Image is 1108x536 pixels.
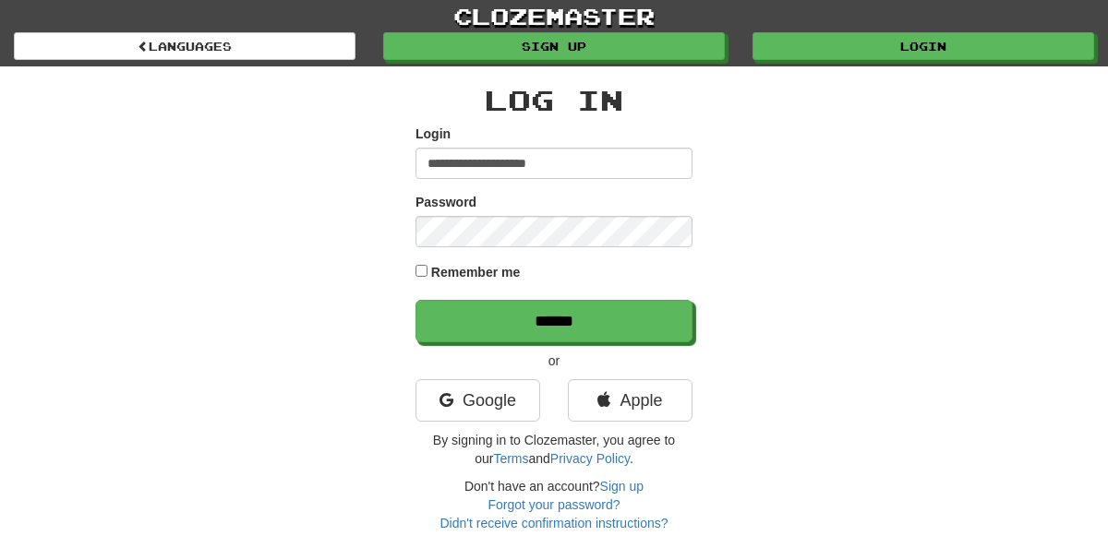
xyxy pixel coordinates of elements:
[493,451,528,466] a: Terms
[488,497,620,512] a: Forgot your password?
[550,451,630,466] a: Privacy Policy
[440,516,668,530] a: Didn't receive confirmation instructions?
[415,85,692,115] h2: Log In
[415,477,692,532] div: Don't have an account?
[383,32,725,60] a: Sign up
[415,351,692,370] p: or
[431,263,521,281] label: Remember me
[14,32,355,60] a: Languages
[415,379,540,422] a: Google
[415,193,476,211] label: Password
[415,431,692,468] p: By signing in to Clozemaster, you agree to our and .
[753,32,1094,60] a: Login
[600,479,644,494] a: Sign up
[415,125,451,143] label: Login
[568,379,692,422] a: Apple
